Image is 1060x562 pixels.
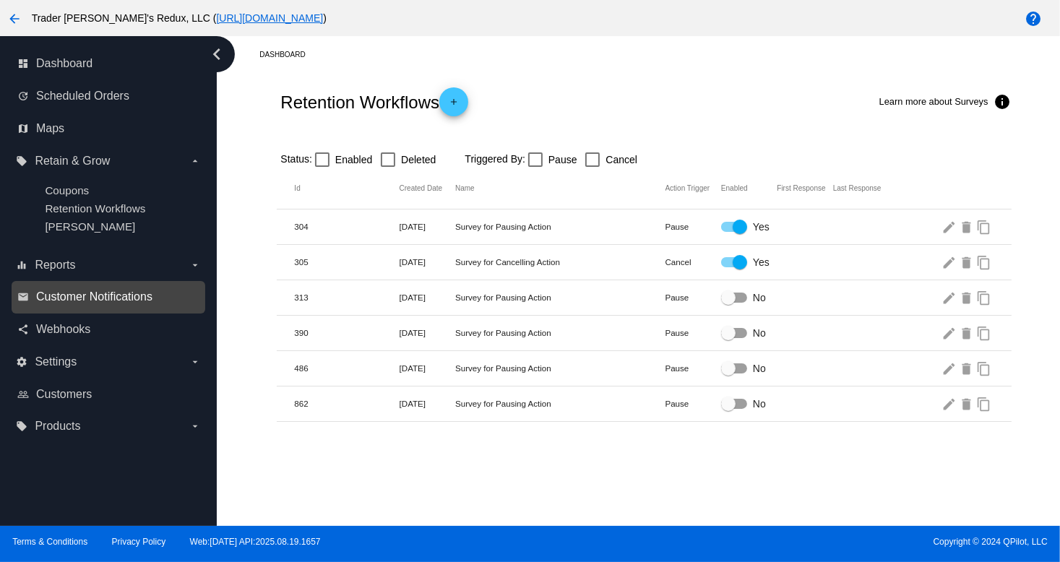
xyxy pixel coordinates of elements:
a: [URL][DOMAIN_NAME] [216,12,323,24]
mat-cell: Survey for Pausing Action [455,363,665,373]
mat-cell: [DATE] [400,399,455,408]
a: Web:[DATE] API:2025.08.19.1657 [190,537,321,547]
mat-icon: info [994,93,1012,111]
mat-cell: Pause [665,328,721,337]
mat-cell: Cancel [665,257,721,267]
mat-icon: delete [960,286,977,308]
a: Coupons [45,184,89,196]
mat-cell: Survey for Pausing Action [455,328,665,337]
span: Deleted [401,151,436,168]
mat-header-cell: Last Response [833,184,889,192]
span: Webhooks [36,323,90,336]
span: Yes [753,220,770,234]
mat-icon: delete [960,251,977,273]
mat-icon: delete [960,392,977,415]
span: No [753,290,766,305]
mat-icon: content_copy [977,357,994,379]
i: share [17,324,29,335]
mat-cell: [DATE] [400,293,455,302]
mat-cell: 862 [294,399,399,408]
span: Customer Notifications [36,290,152,303]
mat-cell: Survey for Pausing Action [455,293,665,302]
mat-icon: edit [942,321,960,344]
span: Copyright © 2024 QPilot, LLC [543,537,1048,547]
mat-icon: content_copy [977,286,994,308]
mat-cell: Survey for Cancelling Action [455,257,665,267]
span: Maps [36,122,64,135]
mat-cell: 313 [294,293,399,302]
mat-cell: 486 [294,363,399,373]
span: Yes [753,255,770,269]
mat-header-cell: Name [455,184,665,192]
a: Dashboard [259,43,318,66]
mat-cell: Survey for Pausing Action [455,399,665,408]
mat-icon: content_copy [977,215,994,238]
span: Settings [35,355,77,368]
mat-cell: [DATE] [400,328,455,337]
span: Cancel [606,151,637,168]
mat-header-cell: First Response [777,184,832,192]
mat-header-cell: Created Date [400,184,455,192]
span: Trader [PERSON_NAME]'s Redux, LLC ( ) [32,12,327,24]
mat-header-cell: Action Trigger [665,184,721,192]
mat-cell: [DATE] [400,363,455,373]
i: people_outline [17,389,29,400]
i: email [17,291,29,303]
a: dashboard Dashboard [17,52,201,75]
span: Reports [35,259,75,272]
mat-icon: arrow_back [6,10,23,27]
i: local_offer [16,155,27,167]
mat-icon: content_copy [977,321,994,344]
mat-icon: add [445,97,462,114]
span: Status: [280,153,312,165]
mat-icon: edit [942,215,960,238]
mat-icon: delete [960,321,977,344]
span: Retain & Grow [35,155,110,168]
span: Products [35,420,80,433]
mat-icon: help [1025,10,1042,27]
mat-cell: Survey for Pausing Action [455,222,665,231]
mat-icon: delete [960,215,977,238]
a: share Webhooks [17,318,201,341]
mat-cell: Pause [665,363,721,373]
i: update [17,90,29,102]
a: update Scheduled Orders [17,85,201,108]
mat-icon: edit [942,286,960,308]
i: map [17,123,29,134]
i: equalizer [16,259,27,271]
span: Triggered By: [465,153,525,165]
i: arrow_drop_down [189,155,201,167]
span: No [753,397,766,411]
i: arrow_drop_down [189,356,201,368]
mat-cell: [DATE] [400,257,455,267]
mat-icon: edit [942,392,960,415]
span: Enabled [335,151,372,168]
span: No [753,326,766,340]
mat-icon: content_copy [977,392,994,415]
a: map Maps [17,117,201,140]
i: arrow_drop_down [189,420,201,432]
a: Retention Workflows [45,202,145,215]
span: Learn more about Surveys [879,96,988,107]
mat-cell: [DATE] [400,222,455,231]
a: [PERSON_NAME] [45,220,135,233]
i: chevron_left [205,43,228,66]
mat-icon: edit [942,251,960,273]
h2: Retention Workflows [280,87,468,116]
span: No [753,361,766,376]
i: dashboard [17,58,29,69]
a: people_outline Customers [17,383,201,406]
mat-cell: 305 [294,257,399,267]
mat-header-cell: Enabled [721,184,777,192]
span: Dashboard [36,57,92,70]
mat-cell: 304 [294,222,399,231]
mat-cell: Pause [665,399,721,408]
mat-icon: edit [942,357,960,379]
i: arrow_drop_down [189,259,201,271]
mat-cell: Pause [665,222,721,231]
mat-cell: Pause [665,293,721,302]
mat-header-cell: Id [294,184,399,192]
i: local_offer [16,420,27,432]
